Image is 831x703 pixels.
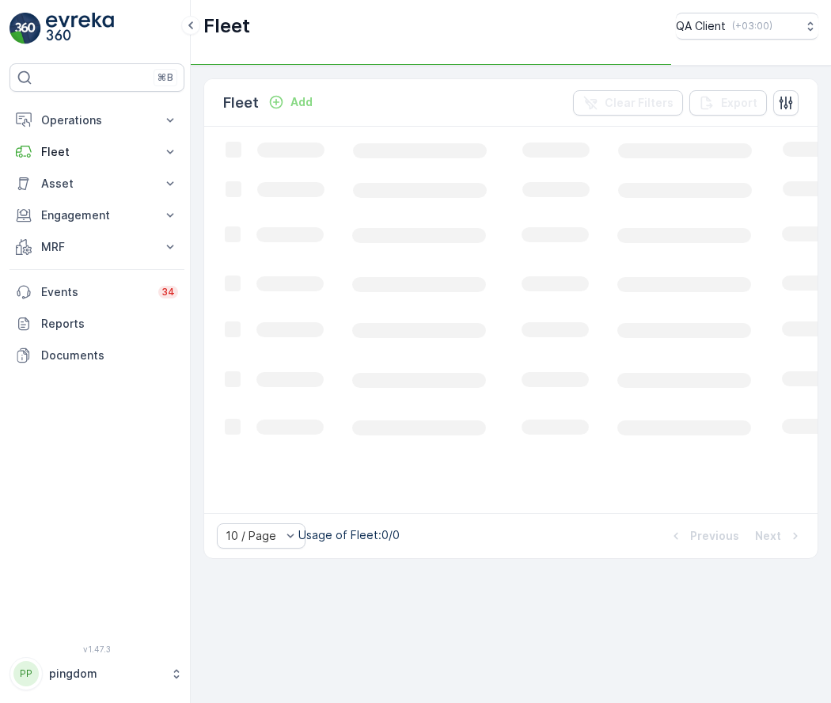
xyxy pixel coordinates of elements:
[41,284,149,300] p: Events
[666,526,741,545] button: Previous
[755,528,781,544] p: Next
[9,644,184,654] span: v 1.47.3
[9,168,184,199] button: Asset
[41,316,178,332] p: Reports
[9,104,184,136] button: Operations
[290,94,313,110] p: Add
[46,13,114,44] img: logo_light-DOdMpM7g.png
[9,340,184,371] a: Documents
[753,526,805,545] button: Next
[298,527,400,543] p: Usage of Fleet : 0/0
[9,136,184,168] button: Fleet
[41,112,153,128] p: Operations
[41,144,153,160] p: Fleet
[690,528,739,544] p: Previous
[9,199,184,231] button: Engagement
[676,13,818,40] button: QA Client(+03:00)
[41,239,153,255] p: MRF
[161,286,175,298] p: 34
[223,92,259,114] p: Fleet
[676,18,726,34] p: QA Client
[41,176,153,192] p: Asset
[689,90,767,116] button: Export
[49,666,162,682] p: pingdom
[9,231,184,263] button: MRF
[721,95,757,111] p: Export
[203,13,250,39] p: Fleet
[9,13,41,44] img: logo
[157,71,173,84] p: ⌘B
[573,90,683,116] button: Clear Filters
[9,276,184,308] a: Events34
[9,308,184,340] a: Reports
[732,20,772,32] p: ( +03:00 )
[41,207,153,223] p: Engagement
[262,93,319,112] button: Add
[605,95,674,111] p: Clear Filters
[9,657,184,690] button: PPpingdom
[41,348,178,363] p: Documents
[13,661,39,686] div: PP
